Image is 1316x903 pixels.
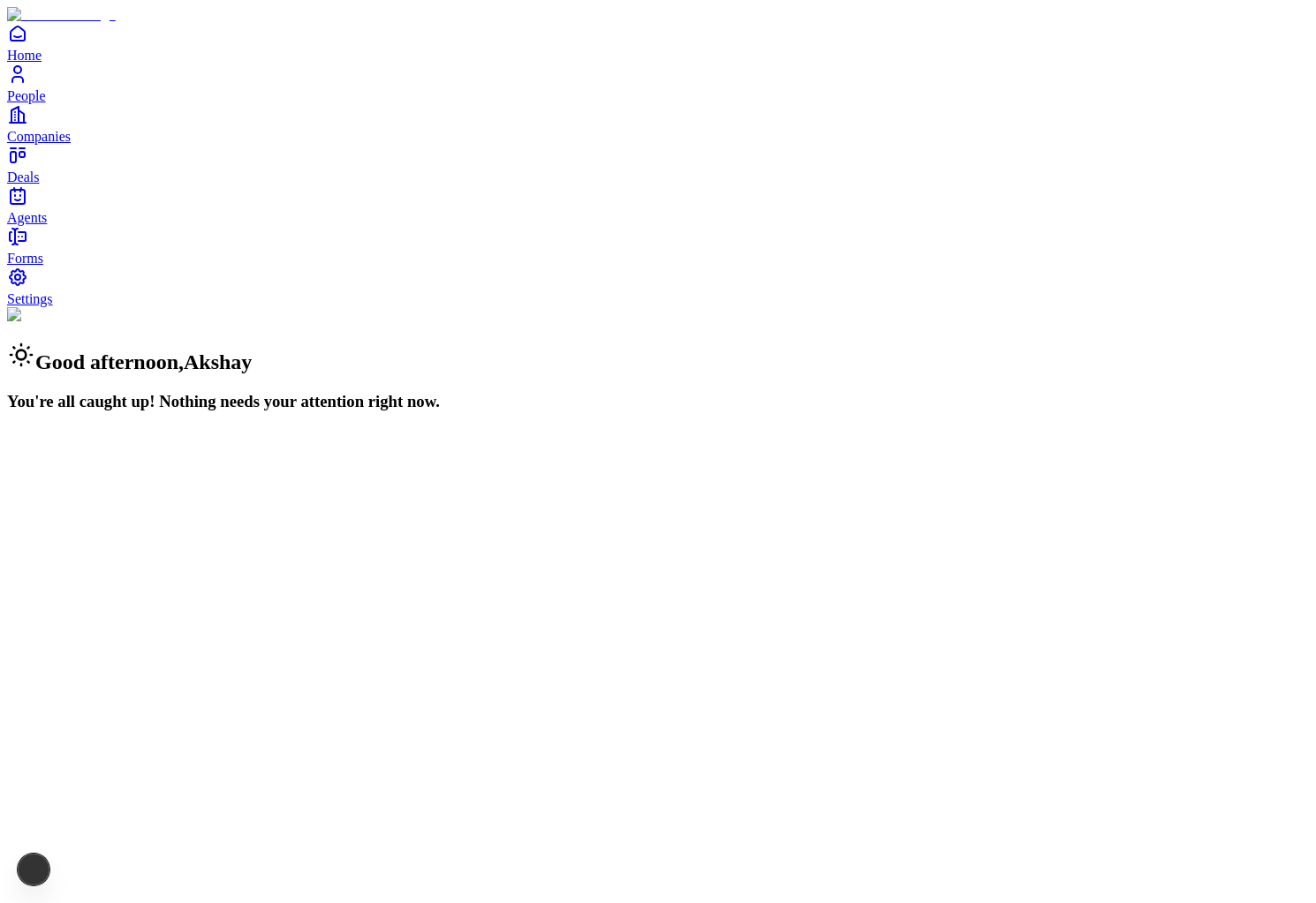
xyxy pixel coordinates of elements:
[7,392,1309,411] h3: You're all caught up! Nothing needs your attention right now.
[7,145,1309,184] a: Deals
[7,48,42,63] span: Home
[7,7,116,23] img: Item Brain Logo
[7,169,39,184] span: Deals
[7,129,71,144] span: Companies
[7,104,1309,144] a: Companies
[7,251,43,266] span: Forms
[7,307,90,323] img: Background
[7,210,47,225] span: Agents
[7,185,1309,225] a: Agents
[7,23,1309,63] a: Home
[7,64,1309,103] a: People
[7,267,1309,306] a: Settings
[7,226,1309,266] a: Forms
[7,88,46,103] span: People
[7,341,1309,374] h2: Good afternoon , Akshay
[7,291,53,306] span: Settings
